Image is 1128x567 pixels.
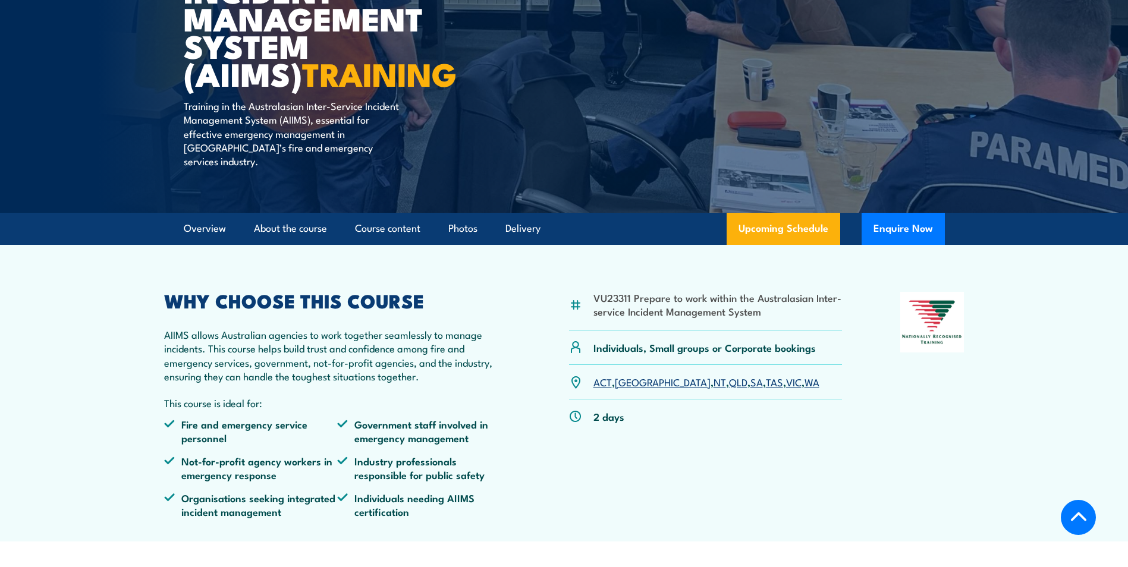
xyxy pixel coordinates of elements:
li: Individuals needing AIIMS certification [337,491,511,519]
li: Government staff involved in emergency management [337,417,511,445]
a: NT [714,374,726,389]
p: 2 days [593,409,624,423]
a: Upcoming Schedule [727,213,840,245]
a: Delivery [505,213,541,244]
a: Course content [355,213,420,244]
p: Individuals, Small groups or Corporate bookings [593,341,816,354]
li: Fire and emergency service personnel [164,417,338,445]
a: QLD [729,374,747,389]
a: WA [805,374,819,389]
strong: TRAINING [302,48,457,97]
a: VIC [786,374,802,389]
h2: WHY CHOOSE THIS COURSE [164,292,511,308]
a: About the course [254,213,327,244]
a: Photos [448,213,477,244]
li: Not-for-profit agency workers in emergency response [164,454,338,482]
button: Enquire Now [862,213,945,245]
a: TAS [766,374,783,389]
li: Industry professionals responsible for public safety [337,454,511,482]
p: AIIMS allows Australian agencies to work together seamlessly to manage incidents. This course hel... [164,327,511,383]
a: Overview [184,213,226,244]
li: Organisations seeking integrated incident management [164,491,338,519]
a: SA [750,374,763,389]
p: Training in the Australasian Inter-Service Incident Management System (AIIMS), essential for effe... [184,99,401,168]
a: [GEOGRAPHIC_DATA] [615,374,711,389]
p: , , , , , , , [593,375,819,389]
a: ACT [593,374,612,389]
p: This course is ideal for: [164,396,511,409]
li: VU23311 Prepare to work within the Australasian Inter-service Incident Management System [593,291,843,319]
img: Nationally Recognised Training logo. [900,292,964,352]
